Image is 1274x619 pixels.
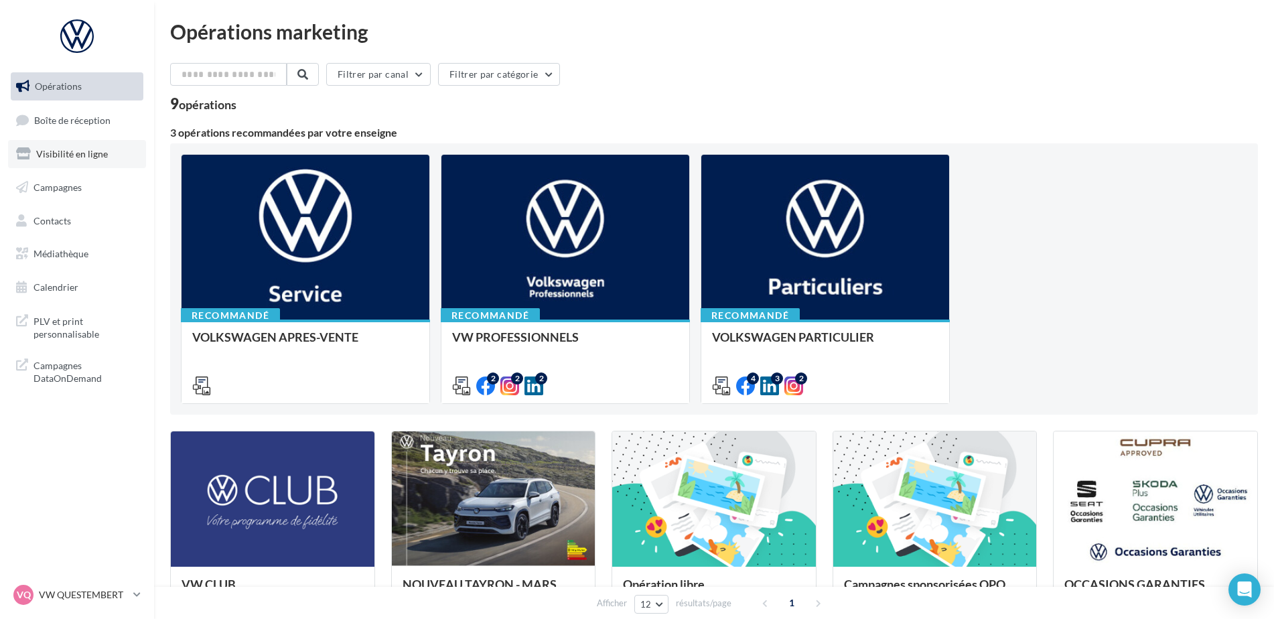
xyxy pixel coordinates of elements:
a: Campagnes DataOnDemand [8,351,146,391]
span: Calendrier [33,281,78,293]
span: Opérations [35,80,82,92]
div: Recommandé [701,308,800,323]
span: Médiathèque [33,248,88,259]
a: Calendrier [8,273,146,301]
span: 1 [781,592,802,614]
p: VW QUESTEMBERT [39,588,128,602]
span: OCCASIONS GARANTIES [1064,577,1205,592]
span: Opération libre [623,577,705,592]
a: PLV et print personnalisable [8,307,146,346]
div: Opérations marketing [170,21,1258,42]
span: 12 [640,599,652,610]
button: 12 [634,595,668,614]
div: 3 [771,372,783,385]
a: Visibilité en ligne [8,140,146,168]
div: Open Intercom Messenger [1228,573,1261,606]
span: Boîte de réception [34,114,111,125]
span: VOLKSWAGEN APRES-VENTE [192,330,358,344]
div: 2 [535,372,547,385]
button: Filtrer par canal [326,63,431,86]
span: Contacts [33,214,71,226]
a: Campagnes [8,174,146,202]
span: Afficher [597,597,627,610]
a: Opérations [8,72,146,100]
a: Contacts [8,207,146,235]
span: PLV et print personnalisable [33,312,138,341]
span: résultats/page [676,597,731,610]
div: Recommandé [181,308,280,323]
span: Visibilité en ligne [36,148,108,159]
a: Médiathèque [8,240,146,268]
span: VW PROFESSIONNELS [452,330,579,344]
div: 2 [511,372,523,385]
span: VOLKSWAGEN PARTICULIER [712,330,874,344]
button: Filtrer par catégorie [438,63,560,86]
div: opérations [179,98,236,111]
div: 4 [747,372,759,385]
span: Campagnes [33,182,82,193]
div: 9 [170,96,236,111]
div: Recommandé [441,308,540,323]
span: Campagnes sponsorisées OPO [844,577,1005,592]
span: Campagnes DataOnDemand [33,356,138,385]
div: 2 [795,372,807,385]
a: Boîte de réception [8,106,146,135]
div: 2 [487,372,499,385]
span: VW CLUB [182,577,236,592]
span: VQ [17,588,31,602]
div: 3 opérations recommandées par votre enseigne [170,127,1258,138]
a: VQ VW QUESTEMBERT [11,582,143,608]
